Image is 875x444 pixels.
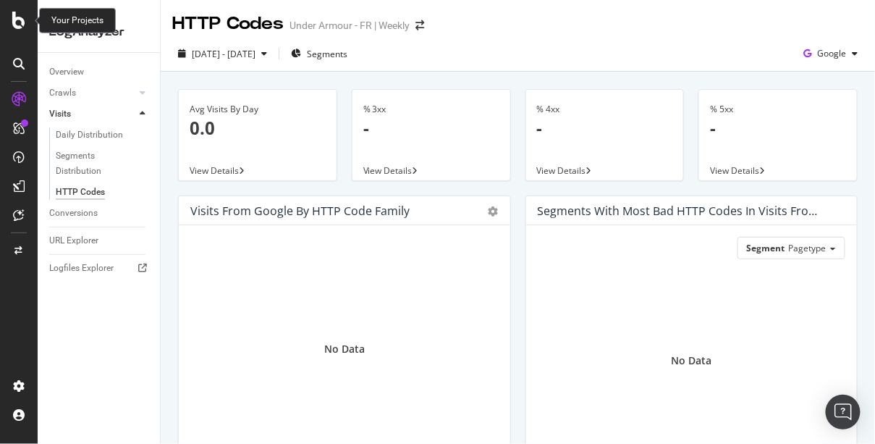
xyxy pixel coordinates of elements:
div: Segments Distribution [56,148,136,179]
p: - [710,116,846,141]
span: Segments [307,48,347,60]
div: Avg Visits By Day [190,103,326,116]
div: Under Armour - FR | Weekly [289,18,410,33]
span: Google [817,47,846,59]
div: Segments with most bad HTTP codes in Visits from google [538,204,824,218]
p: - [363,116,499,141]
button: Google [798,42,863,65]
span: View Details [710,164,759,177]
div: HTTP Codes [172,12,284,36]
div: Visits from google by HTTP Code Family [190,204,410,218]
div: Conversions [49,206,98,221]
div: % 5xx [710,103,846,116]
div: arrow-right-arrow-left [415,20,424,30]
button: Segments [285,42,353,65]
div: No Data [324,342,365,356]
a: Crawls [49,85,135,101]
span: View Details [363,164,413,177]
div: % 4xx [537,103,673,116]
span: Pagetype [789,242,827,254]
div: % 3xx [363,103,499,116]
span: Segment [747,242,785,254]
a: Conversions [49,206,150,221]
div: No Data [671,353,711,368]
div: Your Projects [51,14,103,27]
a: Logfiles Explorer [49,261,150,276]
a: Segments Distribution [56,148,150,179]
a: URL Explorer [49,233,150,248]
div: Daily Distribution [56,127,123,143]
p: - [537,116,673,141]
p: 0.0 [190,116,326,141]
span: View Details [190,164,239,177]
div: Visits [49,106,71,122]
a: Visits [49,106,135,122]
button: [DATE] - [DATE] [172,42,273,65]
span: View Details [537,164,586,177]
div: Logfiles Explorer [49,261,114,276]
span: [DATE] - [DATE] [192,48,255,60]
div: URL Explorer [49,233,98,248]
a: Daily Distribution [56,127,150,143]
div: HTTP Codes [56,185,105,200]
div: Open Intercom Messenger [826,395,861,430]
div: gear [489,206,499,217]
a: Overview [49,64,150,80]
a: HTTP Codes [56,185,150,200]
div: Overview [49,64,84,80]
div: Crawls [49,85,76,101]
